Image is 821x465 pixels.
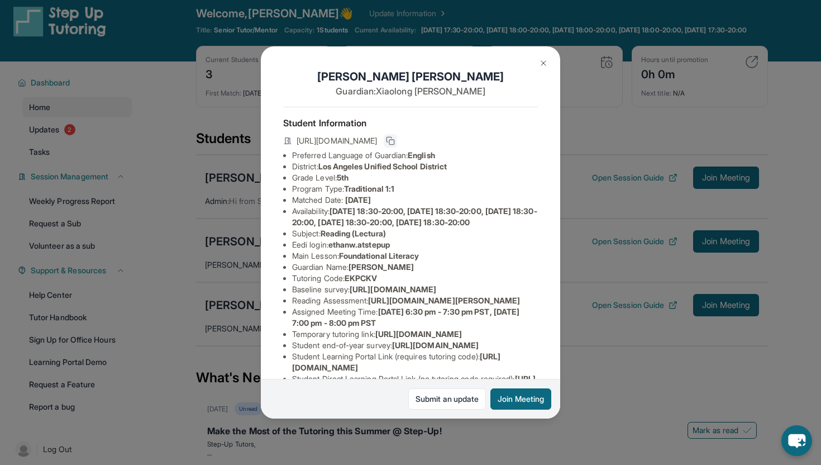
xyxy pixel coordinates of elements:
button: Copy link [384,134,397,148]
span: Traditional 1:1 [344,184,394,193]
li: Main Lesson : [292,250,538,262]
span: [DATE] 18:30-20:00, [DATE] 18:30-20:00, [DATE] 18:30-20:00, [DATE] 18:30-20:00, [DATE] 18:30-20:00 [292,206,537,227]
li: Baseline survey : [292,284,538,295]
p: Guardian: Xiaolong [PERSON_NAME] [283,84,538,98]
h1: [PERSON_NAME] [PERSON_NAME] [283,69,538,84]
li: Preferred Language of Guardian: [292,150,538,161]
span: [URL][DOMAIN_NAME] [375,329,462,339]
span: [URL][DOMAIN_NAME] [392,340,479,350]
h4: Student Information [283,116,538,130]
span: [URL][DOMAIN_NAME] [297,135,377,146]
li: Program Type: [292,183,538,194]
li: Guardian Name : [292,262,538,273]
span: [DATE] 6:30 pm - 7:30 pm PST, [DATE] 7:00 pm - 8:00 pm PST [292,307,519,328]
span: Los Angeles Unified School District [318,162,447,171]
span: [DATE] [345,195,371,205]
li: Matched Date: [292,194,538,206]
span: Reading (Lectura) [321,229,386,238]
li: Temporary tutoring link : [292,329,538,340]
span: 5th [337,173,349,182]
li: Grade Level: [292,172,538,183]
li: Subject : [292,228,538,239]
li: Availability: [292,206,538,228]
li: Tutoring Code : [292,273,538,284]
span: ethanw.atstepup [328,240,390,249]
span: [URL][DOMAIN_NAME][PERSON_NAME] [368,296,520,305]
li: Reading Assessment : [292,295,538,306]
button: chat-button [781,425,812,456]
img: Close Icon [539,59,548,68]
span: EKPCKV [345,273,377,283]
li: Student Learning Portal Link (requires tutoring code) : [292,351,538,373]
a: Submit an update [408,388,486,410]
span: [PERSON_NAME] [349,262,414,272]
li: Student Direct Learning Portal Link (no tutoring code required) : [292,373,538,396]
li: Eedi login : [292,239,538,250]
li: District: [292,161,538,172]
li: Assigned Meeting Time : [292,306,538,329]
span: [URL][DOMAIN_NAME] [350,284,436,294]
span: English [408,150,435,160]
span: Foundational Literacy [339,251,419,260]
li: Student end-of-year survey : [292,340,538,351]
button: Join Meeting [490,388,551,410]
